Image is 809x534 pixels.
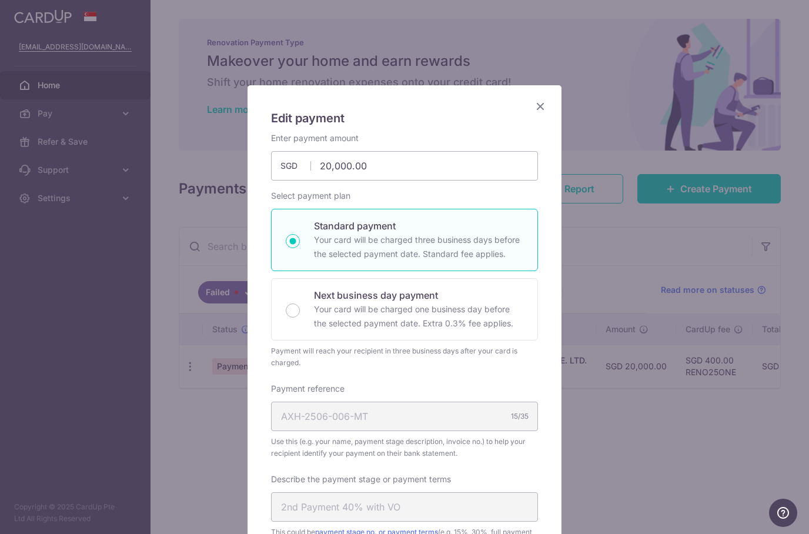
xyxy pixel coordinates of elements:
[271,109,538,128] h5: Edit payment
[533,99,547,114] button: Close
[314,302,523,331] p: Your card will be charged one business day before the selected payment date. Extra 0.3% fee applies.
[314,288,523,302] p: Next business day payment
[271,151,538,181] input: 0.00
[280,160,311,172] span: SGD
[271,190,350,202] label: Select payment plan
[314,219,523,233] p: Standard payment
[271,383,345,395] label: Payment reference
[271,473,451,485] label: Describe the payment stage or payment terms
[271,436,538,459] span: Use this (e.g. your name, payment stage description, invoice no.) to help your recipient identify...
[769,499,797,528] iframe: Opens a widget where you can find more information
[314,233,523,261] p: Your card will be charged three business days before the selected payment date. Standard fee appl...
[511,410,529,422] div: 15/35
[271,132,359,144] label: Enter payment amount
[271,345,538,369] div: Payment will reach your recipient in three business days after your card is charged.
